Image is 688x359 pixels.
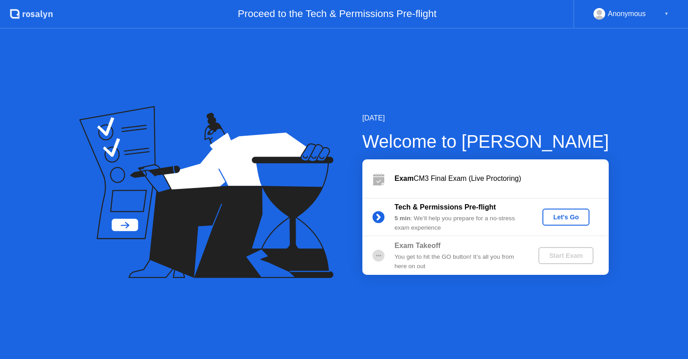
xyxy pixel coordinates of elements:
[395,242,441,249] b: Exam Takeoff
[608,8,646,20] div: Anonymous
[664,8,669,20] div: ▼
[395,175,414,182] b: Exam
[538,247,593,264] button: Start Exam
[395,173,609,184] div: CM3 Final Exam (Live Proctoring)
[395,252,524,271] div: You get to hit the GO button! It’s all you from here on out
[546,214,586,221] div: Let's Go
[395,203,496,211] b: Tech & Permissions Pre-flight
[542,252,590,259] div: Start Exam
[395,214,524,232] div: : We’ll help you prepare for a no-stress exam experience
[542,209,589,226] button: Let's Go
[395,215,411,222] b: 5 min
[362,113,609,124] div: [DATE]
[362,128,609,155] div: Welcome to [PERSON_NAME]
